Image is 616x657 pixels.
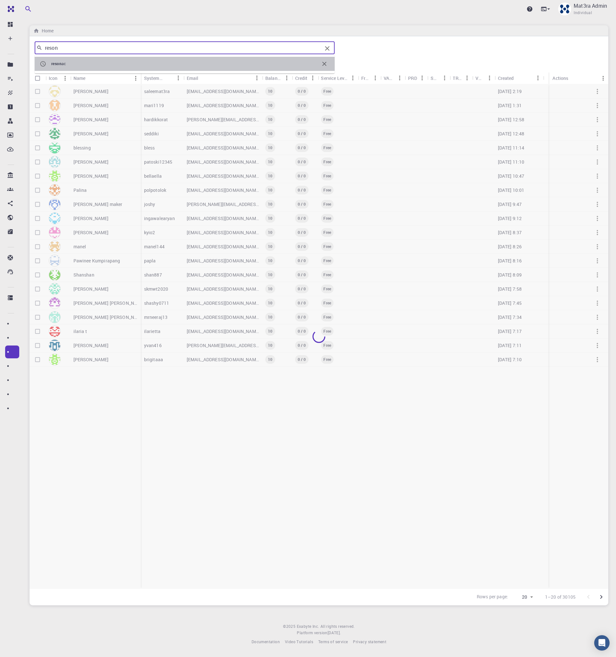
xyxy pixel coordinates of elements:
button: Menu [598,73,608,83]
div: Actions [552,72,568,84]
span: © 2025 [283,623,296,630]
p: 1–20 of 30105 [545,594,576,600]
div: VNC [475,72,484,84]
button: Columns [34,61,45,71]
button: Menu [484,73,495,83]
div: Icon [46,72,70,84]
div: VASP [381,72,405,84]
button: Go to next page [595,591,608,603]
span: All rights reserved. [321,623,355,630]
p: Mat3ra Admin [574,2,607,10]
button: Menu [173,73,184,83]
a: Video Tutorials [285,639,313,645]
div: PRD [408,72,417,84]
div: System Name [141,72,184,84]
div: Name [73,72,86,84]
button: Menu [252,73,262,83]
div: Free [358,72,381,84]
span: reson [51,61,62,66]
div: Name [70,72,141,84]
div: SSH [431,72,440,84]
div: PRD [405,72,427,84]
span: Individual [574,10,592,16]
span: Video Tutorials [285,639,313,644]
button: Menu [348,73,358,83]
div: TRM [453,72,462,84]
img: Mat3ra Admin [558,3,571,15]
button: Sort [163,73,173,83]
div: Email [184,72,262,84]
a: [DATE]. [328,630,341,636]
button: Menu [307,73,318,83]
button: Menu [370,73,381,83]
button: Menu [282,73,292,83]
div: Credit [295,72,308,84]
div: Open Intercom Messenger [594,635,610,651]
button: Sort [514,73,524,83]
div: Service Level [321,72,348,84]
div: VASP [384,72,395,84]
button: Menu [462,73,472,83]
button: Sort [85,73,96,83]
div: Balance [262,72,292,84]
div: Credit [292,72,318,84]
span: Privacy statement [353,639,386,644]
a: Documentation [252,639,280,645]
img: logo [5,6,14,12]
span: Support [13,4,37,10]
div: Created [498,72,514,84]
div: Email [187,72,199,84]
button: Menu [533,73,543,83]
span: Terms of service [318,639,348,644]
span: ac [62,61,66,66]
span: Platform version [297,630,327,636]
span: [DATE] . [328,630,341,635]
div: System Name [144,72,163,84]
a: Terms of service [318,639,348,645]
a: Exabyte Inc. [297,623,319,630]
button: Sort [199,73,209,83]
div: Icon [49,72,58,84]
button: Menu [417,73,427,83]
button: Menu [395,73,405,83]
div: Service Level [318,72,358,84]
div: 20 [511,593,535,602]
div: VNC [472,72,495,84]
div: Actions [549,72,608,84]
div: Free [361,72,370,84]
p: Rows per page: [477,593,508,601]
button: Menu [439,73,449,83]
div: TRM [449,72,472,84]
button: Menu [131,73,141,83]
div: Created [495,72,543,84]
div: SSH [427,72,450,84]
nav: breadcrumb [32,27,55,34]
div: Balance [265,72,282,84]
h6: Home [39,27,54,34]
button: Clear [322,43,332,54]
a: Privacy statement [353,639,386,645]
button: Menu [60,73,70,83]
span: Documentation [252,639,280,644]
